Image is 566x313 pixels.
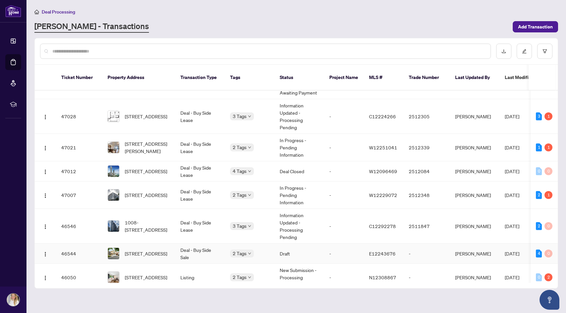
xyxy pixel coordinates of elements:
td: - [324,244,364,264]
th: MLS # [364,65,403,91]
img: thumbnail-img [108,166,119,177]
div: 1 [536,143,542,151]
button: Logo [40,166,51,176]
td: New Submission - Processing Pending [274,264,324,291]
th: Last Modified Date [499,65,559,91]
div: 0 [536,273,542,281]
span: [STREET_ADDRESS] [125,274,167,281]
span: down [248,146,251,149]
span: Deal Processing [42,9,75,15]
td: 47028 [56,99,102,134]
span: E12243676 [369,251,396,256]
span: [STREET_ADDRESS] [125,191,167,199]
td: 47007 [56,181,102,209]
span: 3 Tags [233,222,247,230]
div: 1 [544,143,552,151]
span: down [248,193,251,197]
img: Logo [43,145,48,151]
td: In Progress - Pending Information [274,181,324,209]
td: 46050 [56,264,102,291]
span: 2 Tags [233,143,247,151]
img: Logo [43,224,48,229]
span: home [34,10,39,14]
td: [PERSON_NAME] [450,244,499,264]
span: download [501,49,506,54]
td: [PERSON_NAME] [450,264,499,291]
span: [DATE] [505,192,519,198]
td: [PERSON_NAME] [450,99,499,134]
td: Deal - Buy Side Lease [175,99,225,134]
td: 46544 [56,244,102,264]
div: 3 [536,112,542,120]
span: [DATE] [505,113,519,119]
img: thumbnail-img [108,142,119,153]
span: down [248,276,251,279]
td: - [324,264,364,291]
div: 2 [536,191,542,199]
span: [DATE] [505,274,519,280]
th: Ticket Number [56,65,102,91]
img: logo [5,5,21,17]
span: down [248,115,251,118]
span: Last Modified Date [505,74,545,81]
span: edit [522,49,527,54]
div: 2 [544,273,552,281]
button: download [496,44,511,59]
span: Add Transaction [518,21,553,32]
span: [STREET_ADDRESS] [125,250,167,257]
img: thumbnail-img [108,220,119,232]
span: [DATE] [505,168,519,174]
td: [PERSON_NAME] [450,134,499,161]
span: filter [542,49,547,54]
td: 2512305 [403,99,450,134]
span: C12292278 [369,223,396,229]
th: Status [274,65,324,91]
div: 0 [536,167,542,175]
td: Listing [175,264,225,291]
span: [DATE] [505,223,519,229]
th: Transaction Type [175,65,225,91]
td: Deal - Buy Side Lease [175,161,225,181]
img: Profile Icon [7,293,20,306]
span: down [248,224,251,228]
div: 4 [536,250,542,257]
td: Deal - Buy Side Lease [175,134,225,161]
span: down [248,252,251,255]
span: [STREET_ADDRESS][PERSON_NAME] [125,140,170,155]
span: N12308867 [369,274,396,280]
span: [DATE] [505,251,519,256]
button: Add Transaction [513,21,558,32]
span: [STREET_ADDRESS] [125,168,167,175]
div: 1 [544,191,552,199]
td: - [324,161,364,181]
span: 1008-[STREET_ADDRESS] [125,219,170,233]
td: [PERSON_NAME] [450,181,499,209]
button: filter [537,44,552,59]
img: Logo [43,193,48,198]
span: W12251041 [369,144,397,150]
button: Logo [40,272,51,283]
td: - [403,264,450,291]
div: 0 [544,167,552,175]
button: edit [517,44,532,59]
img: Logo [43,169,48,175]
img: Logo [43,252,48,257]
div: 0 [544,250,552,257]
button: Logo [40,142,51,153]
td: - [324,99,364,134]
td: Deal - Buy Side Sale [175,244,225,264]
button: Open asap [540,290,559,310]
a: [PERSON_NAME] - Transactions [34,21,149,33]
div: 0 [544,222,552,230]
span: C12224266 [369,113,396,119]
img: Logo [43,275,48,281]
td: 46546 [56,209,102,244]
td: In Progress - Pending Information [274,134,324,161]
td: Information Updated - Processing Pending [274,209,324,244]
td: - [403,244,450,264]
img: Logo [43,114,48,120]
td: 2512348 [403,181,450,209]
td: - [324,209,364,244]
button: Logo [40,221,51,231]
span: W12096469 [369,168,397,174]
